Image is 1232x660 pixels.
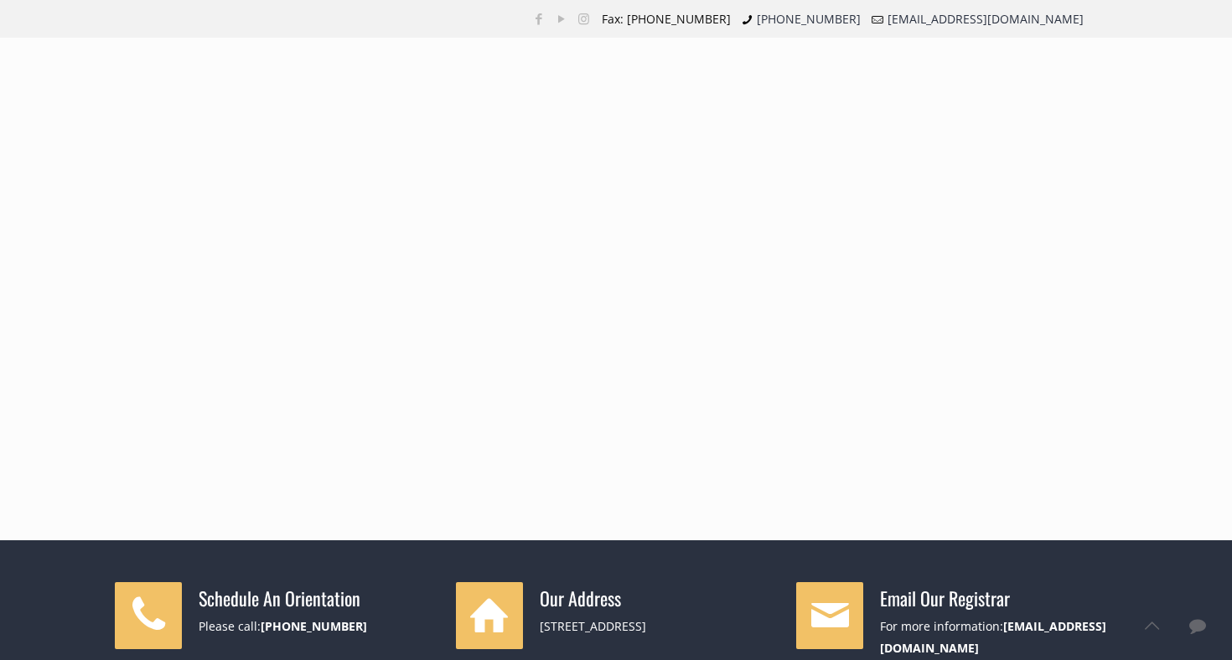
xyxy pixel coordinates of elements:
[888,11,1084,27] a: [EMAIL_ADDRESS][DOMAIN_NAME]
[540,616,777,637] div: [STREET_ADDRESS]
[1134,608,1169,643] a: Back to top icon
[880,616,1117,659] div: For more information:
[575,10,593,27] a: Instagram icon
[540,586,777,610] h4: Our Address
[530,10,547,27] a: Facebook icon
[880,586,1117,610] h4: Email Our Registrar
[552,10,570,27] a: YouTube icon
[739,11,756,27] i: phone
[199,586,436,610] h4: Schedule An Orientation
[261,618,367,634] a: [PHONE_NUMBER]
[199,616,436,637] div: Please call:
[869,11,886,27] i: mail
[757,11,861,27] a: [PHONE_NUMBER]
